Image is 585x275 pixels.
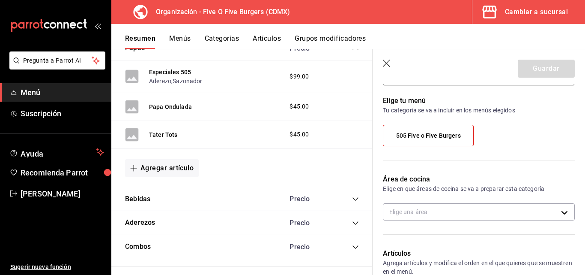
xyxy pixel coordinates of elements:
[125,218,155,228] button: Aderezos
[149,76,203,85] div: ,
[21,147,93,157] span: Ayuda
[125,194,150,204] button: Bebidas
[21,87,104,98] span: Menú
[173,77,202,85] button: Sazonador
[9,51,105,70] button: Pregunta a Parrot AI
[281,219,336,227] div: Precio
[125,159,199,177] button: Agregar artículo
[396,132,461,139] span: 505 Five o Five Burgers
[383,174,575,184] p: Área de cocina
[290,130,309,139] span: $45.00
[149,7,290,17] h3: Organización - Five O Five Burgers (CDMX)
[352,220,359,227] button: collapse-category-row
[253,34,281,49] button: Artículos
[149,77,171,85] button: Aderezo
[281,195,336,203] div: Precio
[389,209,427,215] span: Elige una área
[10,263,104,272] span: Sugerir nueva función
[205,34,239,49] button: Categorías
[505,6,568,18] div: Cambiar a sucursal
[94,22,101,29] button: open_drawer_menu
[290,102,309,111] span: $45.00
[125,34,585,49] div: navigation tabs
[125,242,151,252] button: Combos
[352,196,359,202] button: collapse-category-row
[149,130,178,139] button: Tater Tots
[21,188,104,199] span: [PERSON_NAME]
[23,56,92,65] span: Pregunta a Parrot AI
[352,244,359,251] button: collapse-category-row
[149,68,191,76] button: Especiales 505
[290,72,309,81] span: $99.00
[169,34,191,49] button: Menús
[295,34,366,49] button: Grupos modificadores
[383,184,575,193] p: Elige en que áreas de cocina se va a preparar esta categoría
[383,96,575,106] p: Elige tu menú
[6,62,105,71] a: Pregunta a Parrot AI
[383,248,575,259] p: Artículos
[21,167,104,178] span: Recomienda Parrot
[149,103,192,111] button: Papa Ondulada
[125,34,155,49] button: Resumen
[383,106,575,115] p: Tu categoría se va a incluir en los menús elegidos
[21,108,104,119] span: Suscripción
[281,243,336,251] div: Precio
